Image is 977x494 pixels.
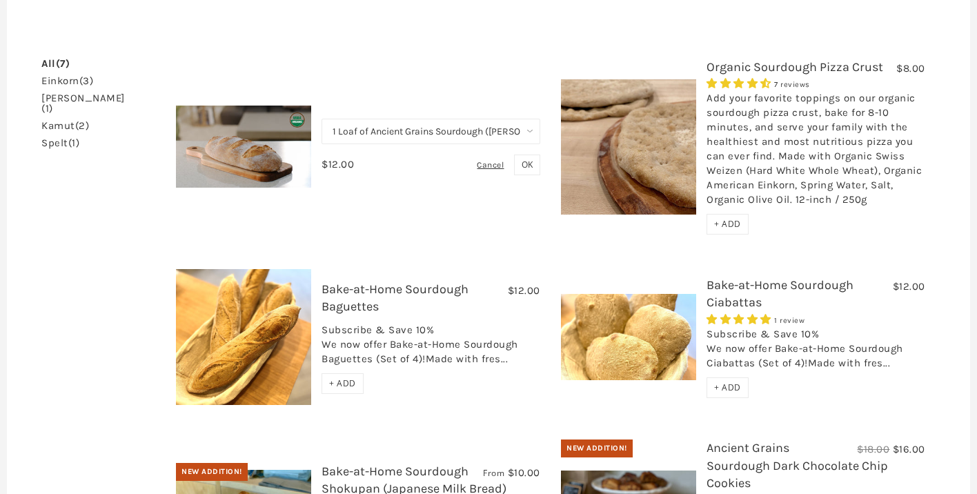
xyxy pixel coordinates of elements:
img: Organic Bake-at-Home Ancient Grain Sourdough [176,106,311,188]
span: 5.00 stars [707,313,774,326]
button: OK [514,155,540,175]
div: Cancel [477,155,511,175]
div: Subscribe & Save 10% We now offer Bake-at-Home Sourdough Baguettes (Set of 4)!Made with fres... [322,323,540,373]
div: + ADD [707,214,749,235]
span: (3) [79,75,94,87]
img: Bake-at-Home Sourdough Baguettes [176,269,311,405]
span: $12.00 [508,284,540,297]
span: (7) [56,57,70,70]
span: + ADD [714,218,741,230]
span: $16.00 [893,443,925,455]
div: + ADD [322,373,364,394]
div: New Addition! [176,463,248,481]
span: + ADD [329,377,356,389]
span: 1 review [774,316,805,325]
a: All(7) [41,59,70,69]
img: Bake-at-Home Sourdough Ciabattas [561,294,696,380]
span: $8.00 [896,62,925,75]
span: $18.00 [857,443,889,455]
div: Add your favorite toppings on our organic sourdough pizza crust, bake for 8-10 minutes, and serve... [707,91,925,214]
div: Subscribe & Save 10% We now offer Bake-at-Home Sourdough Ciabattas (Set of 4)!Made with fres... [707,327,925,377]
span: $10.00 [508,466,540,479]
span: $12.00 [893,280,925,293]
div: + ADD [707,377,749,398]
span: (1) [68,137,80,149]
a: kamut(2) [41,121,89,131]
span: 7 reviews [774,80,810,89]
a: spelt(1) [41,138,79,148]
a: [PERSON_NAME](1) [41,93,131,114]
span: (2) [75,119,90,132]
a: Bake-at-Home Sourdough Baguettes [322,281,468,314]
span: (1) [41,102,53,115]
span: + ADD [714,382,741,393]
span: OK [522,159,533,170]
a: Bake-at-Home Sourdough Ciabattas [707,277,853,310]
a: Organic Sourdough Pizza Crust [707,59,883,75]
div: $12.00 [322,155,354,174]
span: 4.29 stars [707,77,774,90]
a: einkorn(3) [41,76,93,86]
a: Ancient Grains Sourdough Dark Chocolate Chip Cookies [707,440,888,490]
img: Organic Sourdough Pizza Crust [561,79,696,215]
span: From [483,467,504,479]
div: New Addition! [561,439,633,457]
